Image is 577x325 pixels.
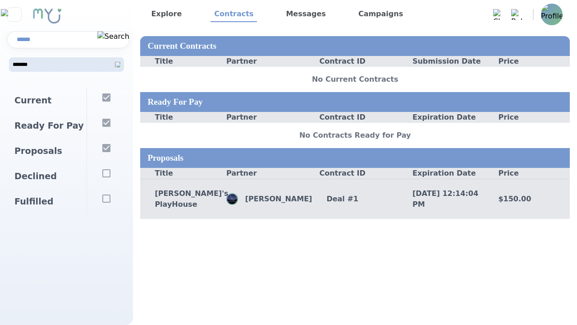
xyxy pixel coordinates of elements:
[312,168,398,179] div: Contract ID
[7,189,87,214] div: Fulfilled
[140,36,570,56] div: Current Contracts
[511,9,522,20] img: Bell
[312,112,398,123] div: Contract ID
[484,168,570,179] div: Price
[7,88,87,113] div: Current
[211,7,257,22] a: Contracts
[140,188,226,210] div: [PERSON_NAME]'s PlayHouse
[398,168,484,179] div: Expiration Date
[147,7,185,22] a: Explore
[484,194,570,204] div: $150.00
[355,7,407,22] a: Campaigns
[398,188,484,210] div: [DATE] 12:14:04 PM
[140,112,226,123] div: Title
[484,112,570,123] div: Price
[140,168,226,179] div: Title
[398,112,484,123] div: Expiration Date
[7,139,87,164] div: Proposals
[140,92,570,112] div: Ready For Pay
[398,56,484,67] div: Submission Date
[226,168,312,179] div: Partner
[312,56,398,67] div: Contract ID
[227,194,237,204] img: Profile
[493,9,504,20] img: Chat
[226,56,312,67] div: Partner
[282,7,329,22] a: Messages
[7,113,87,139] div: Ready For Pay
[140,123,570,148] div: No Contracts Ready for Pay
[1,9,27,20] img: Close sidebar
[140,56,226,67] div: Title
[140,67,570,92] div: No Current Contracts
[140,148,570,168] div: Proposals
[226,112,312,123] div: Partner
[312,194,398,204] div: Deal # 1
[484,56,570,67] div: Price
[238,194,312,204] p: [PERSON_NAME]
[7,164,87,189] div: Declined
[541,4,563,25] img: Profile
